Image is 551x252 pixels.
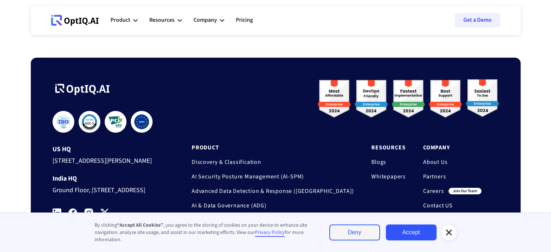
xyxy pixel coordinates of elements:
div: India HQ [53,175,164,182]
a: Privacy Policy [255,229,285,237]
a: Pricing [236,9,253,31]
a: Get a Demo [455,13,500,28]
a: Partners [423,173,481,180]
a: About Us [423,158,481,166]
a: Careers [423,187,444,195]
a: Product [192,144,354,151]
div: By clicking , you agree to the storing of cookies on your device to enhance site navigation, anal... [95,222,315,243]
div: Resources [149,9,182,31]
a: AI & Data Governance (ADG) [192,202,354,209]
div: Product [110,9,138,31]
div: US HQ [53,146,164,153]
div: Ground Floor, [STREET_ADDRESS] [53,182,164,196]
a: Webflow Homepage [51,9,99,31]
a: Resources [371,144,406,151]
a: Advanced Data Detection & Response ([GEOGRAPHIC_DATA]) [192,187,354,195]
a: Deny [329,224,380,240]
div: Company [193,15,217,25]
a: Contact US [423,202,481,209]
div: Product [110,15,130,25]
a: Accept [386,224,437,240]
div: join our team [448,188,481,194]
a: AI Security Posture Management (AI-SPM) [192,173,354,180]
a: Blogs [371,158,406,166]
strong: “Accept All Cookies” [117,222,163,229]
a: Company [423,144,481,151]
div: Company [193,9,224,31]
div: Resources [149,15,175,25]
a: Discovery & Classification [192,158,354,166]
div: [STREET_ADDRESS][PERSON_NAME] [53,153,164,166]
a: Whitepapers [371,173,406,180]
